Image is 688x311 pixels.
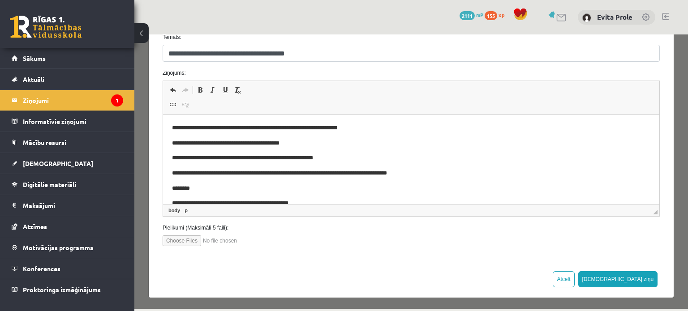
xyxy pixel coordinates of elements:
iframe: Bagātinātā teksta redaktors, wiswyg-editor-47024931398060-1758090267-650 [29,80,525,170]
legend: Ziņojumi [23,90,123,111]
a: Motivācijas programma [12,237,123,258]
a: Proktoringa izmēģinājums [12,279,123,300]
a: Digitālie materiāli [12,174,123,195]
a: Noņemt stilus [97,50,110,61]
i: 1 [111,94,123,107]
a: Pasvītrojums (vadīšanas taustiņš+U) [85,50,97,61]
a: Ziņojumi1 [12,90,123,111]
label: Ziņojums: [21,34,532,43]
a: body elements [32,172,47,180]
legend: Maksājumi [23,195,123,216]
a: Atkārtot (vadīšanas taustiņš+Y) [45,50,57,61]
span: Konferences [23,264,60,273]
a: Maksājumi [12,195,123,216]
a: Aktuāli [12,69,123,89]
span: xp [499,11,504,18]
legend: Informatīvie ziņojumi [23,111,123,132]
span: Digitālie materiāli [23,180,76,188]
span: Proktoringa izmēģinājums [23,285,101,294]
a: Slīpraksts (vadīšanas taustiņš+I) [72,50,85,61]
span: Atzīmes [23,222,47,230]
img: Evita Prole [582,13,591,22]
span: [DEMOGRAPHIC_DATA] [23,159,93,167]
span: Motivācijas programma [23,243,94,251]
a: Evita Prole [597,13,632,21]
span: mP [476,11,483,18]
span: Sākums [23,54,46,62]
a: Konferences [12,258,123,279]
a: Sākums [12,48,123,68]
a: [DEMOGRAPHIC_DATA] [12,153,123,174]
a: Mācību resursi [12,132,123,153]
span: 155 [485,11,497,20]
a: Atcelt (vadīšanas taustiņš+Z) [32,50,45,61]
a: Saite (vadīšanas taustiņš+K) [32,64,45,76]
button: [DEMOGRAPHIC_DATA] ziņu [444,237,524,253]
a: Rīgas 1. Tālmācības vidusskola [10,16,82,38]
a: Atsaistīt [45,64,57,76]
a: Atzīmes [12,216,123,237]
a: Informatīvie ziņojumi [12,111,123,132]
a: p elements [48,172,55,180]
body: Bagātinātā teksta redaktors, wiswyg-editor-47024931398060-1758090267-650 [9,9,487,199]
a: Treknraksts (vadīšanas taustiņš+B) [60,50,72,61]
span: 2111 [460,11,475,20]
a: 2111 mP [460,11,483,18]
span: Mērogot [519,175,523,180]
label: Pielikumi (Maksimāli 5 faili): [21,189,532,197]
span: Aktuāli [23,75,44,83]
span: Mācību resursi [23,138,66,146]
a: 155 xp [485,11,509,18]
button: Atcelt [418,237,440,253]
